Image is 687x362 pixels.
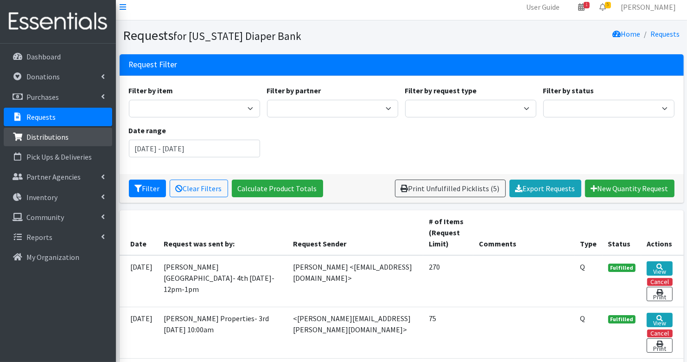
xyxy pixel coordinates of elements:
p: Requests [26,112,56,122]
span: Fulfilled [608,315,636,323]
a: Print Unfulfilled Picklists (5) [395,180,506,197]
th: Request was sent by: [159,210,288,255]
th: Actions [641,210,683,255]
td: 75 [423,307,473,358]
label: Filter by partner [267,85,321,96]
a: Community [4,208,112,226]
td: 270 [423,255,473,307]
a: Reports [4,228,112,246]
td: [DATE] [120,255,159,307]
a: Print [647,287,672,301]
button: Cancel [647,330,673,337]
label: Filter by request type [405,85,477,96]
p: My Organization [26,252,79,262]
small: for [US_STATE] Diaper Bank [174,29,302,43]
a: Export Requests [509,180,581,197]
label: Date range [129,125,166,136]
a: My Organization [4,248,112,266]
h1: Requests [123,27,398,44]
p: Community [26,213,64,222]
label: Filter by item [129,85,173,96]
a: Partner Agencies [4,168,112,186]
span: Fulfilled [608,264,636,272]
th: Date [120,210,159,255]
button: Cancel [647,278,673,286]
a: Calculate Product Totals [232,180,323,197]
td: [PERSON_NAME] Properties- 3rd [DATE] 10:00am [159,307,288,358]
button: Filter [129,180,166,197]
a: Inventory [4,188,112,207]
a: Donations [4,67,112,86]
a: Dashboard [4,47,112,66]
abbr: Quantity [580,262,585,271]
a: Distributions [4,128,112,146]
input: January 1, 2011 - December 31, 2011 [129,140,260,157]
th: Status [603,210,642,255]
td: [DATE] [120,307,159,358]
a: Purchases [4,88,112,106]
th: Comments [473,210,575,255]
a: New Quantity Request [585,180,674,197]
a: Pick Ups & Deliveries [4,148,112,166]
a: View [647,261,672,276]
h3: Request Filter [129,60,178,70]
th: # of Items (Request Limit) [423,210,473,255]
label: Filter by status [543,85,594,96]
th: Type [575,210,603,255]
td: [PERSON_NAME] <[EMAIL_ADDRESS][DOMAIN_NAME]> [287,255,423,307]
a: View [647,313,672,327]
a: Requests [4,108,112,126]
p: Partner Agencies [26,172,81,181]
span: 1 [584,2,590,8]
td: <[PERSON_NAME][EMAIL_ADDRESS][PERSON_NAME][DOMAIN_NAME]> [287,307,423,358]
th: Request Sender [287,210,423,255]
p: Donations [26,72,60,81]
a: Clear Filters [170,180,228,197]
a: Home [613,29,641,39]
a: Print [647,338,672,353]
p: Inventory [26,193,57,202]
img: HumanEssentials [4,6,112,37]
p: Pick Ups & Deliveries [26,152,92,162]
a: Requests [651,29,680,39]
td: [PERSON_NAME][GEOGRAPHIC_DATA]- 4th [DATE]- 12pm-1pm [159,255,288,307]
p: Distributions [26,132,69,142]
p: Dashboard [26,52,61,61]
p: Reports [26,233,52,242]
span: 5 [605,2,611,8]
p: Purchases [26,92,59,102]
abbr: Quantity [580,314,585,323]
